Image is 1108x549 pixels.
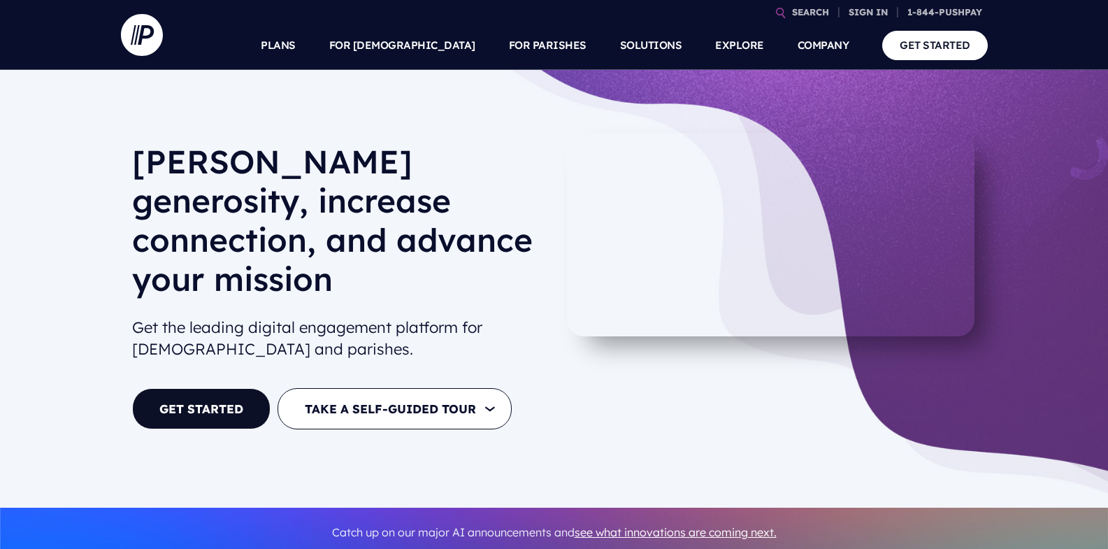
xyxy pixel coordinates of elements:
a: COMPANY [798,21,849,70]
h1: [PERSON_NAME] generosity, increase connection, and advance your mission [132,142,543,310]
a: GET STARTED [132,388,271,429]
a: FOR [DEMOGRAPHIC_DATA] [329,21,475,70]
h2: Get the leading digital engagement platform for [DEMOGRAPHIC_DATA] and parishes. [132,311,543,366]
a: SOLUTIONS [620,21,682,70]
a: see what innovations are coming next. [575,525,777,539]
a: EXPLORE [715,21,764,70]
a: GET STARTED [882,31,988,59]
a: FOR PARISHES [509,21,587,70]
button: TAKE A SELF-GUIDED TOUR [278,388,512,429]
p: Catch up on our major AI announcements and [132,517,977,548]
a: PLANS [261,21,296,70]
